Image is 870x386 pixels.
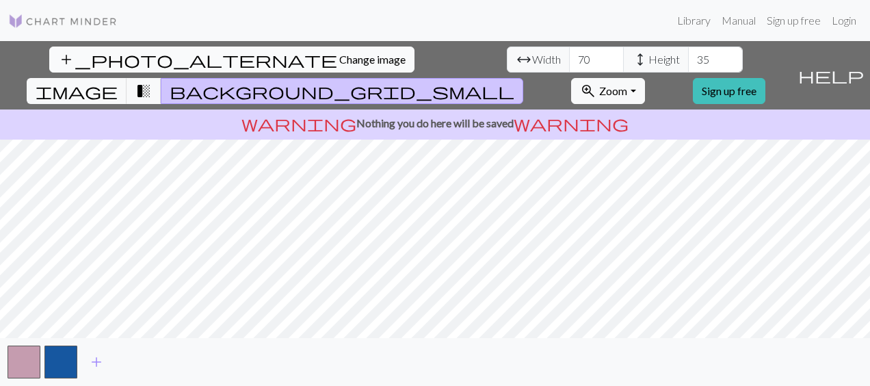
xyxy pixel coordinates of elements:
[241,114,356,133] span: warning
[532,51,561,68] span: Width
[135,81,152,101] span: transition_fade
[514,114,629,133] span: warning
[5,115,865,131] p: Nothing you do here will be saved
[826,7,862,34] a: Login
[648,51,680,68] span: Height
[599,84,627,97] span: Zoom
[58,50,337,69] span: add_photo_alternate
[798,66,864,85] span: help
[693,78,765,104] a: Sign up free
[88,352,105,372] span: add
[170,81,514,101] span: background_grid_small
[49,47,414,73] button: Change image
[8,13,118,29] img: Logo
[571,78,644,104] button: Zoom
[79,349,114,375] button: Add color
[761,7,826,34] a: Sign up free
[632,50,648,69] span: height
[792,41,870,110] button: Help
[36,81,118,101] span: image
[672,7,716,34] a: Library
[339,53,406,66] span: Change image
[716,7,761,34] a: Manual
[580,81,596,101] span: zoom_in
[516,50,532,69] span: arrow_range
